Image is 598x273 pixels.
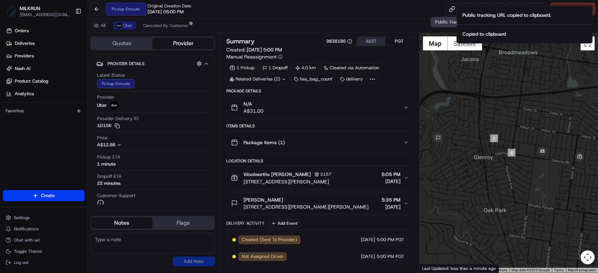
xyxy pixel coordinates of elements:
button: 1D156 [97,122,120,129]
div: 1 minute [97,161,116,167]
button: PGT [385,37,413,46]
button: Quotes [91,38,152,49]
button: Provider Details [96,58,209,69]
button: Create [3,190,84,201]
div: Delivery Activity [226,220,264,226]
span: 5:00 PM PGT [377,237,404,243]
span: Notifications [14,226,39,232]
button: MILKRUN [20,5,40,12]
img: Google [421,264,444,273]
a: Product Catalog [3,76,87,87]
span: Nash AI [15,65,30,72]
div: has_bag_count [291,74,336,84]
div: Public Tracking [431,17,471,27]
button: Flags [152,217,214,229]
div: Last Updated: less than a minute ago [419,264,499,273]
button: N/AA$31.00 [227,96,413,119]
button: A$12.98 [97,142,159,148]
a: Orders [3,25,87,36]
span: Package Items ( 1 ) [243,139,285,146]
span: Toggle Theme [14,248,42,254]
span: [STREET_ADDRESS][PERSON_NAME] [243,178,334,185]
span: Not Assigned Driver [242,253,283,260]
button: [PERSON_NAME][STREET_ADDRESS][PERSON_NAME][PERSON_NAME]5:35 PM[DATE] [227,192,413,215]
span: Provider [97,94,114,100]
button: Manual Reassignment [226,53,282,60]
button: Canceled By Customer [140,21,192,30]
a: Open this area in Google Maps (opens a new window) [421,264,444,273]
a: Deliveries [3,38,87,49]
span: Original Creation Date [147,3,191,9]
div: Package Details [226,88,413,94]
button: Notes [91,217,152,229]
div: Public tracking URL copied to clipboard. [462,12,551,19]
span: Chat with us! [14,237,40,243]
button: Woolworths [PERSON_NAME]3157[STREET_ADDRESS][PERSON_NAME]5:05 PM[DATE] [227,166,413,189]
div: 1 Pickup [226,63,258,73]
a: Analytics [3,88,87,99]
button: Uber [113,21,136,30]
span: [DATE] 05:00 PM [147,9,184,15]
span: Pickup ETA [97,154,121,160]
span: 5:00 PM PGT [377,253,404,260]
span: Latest Status [97,72,125,78]
img: uber-new-logo.jpeg [116,23,122,28]
span: [DATE] 5:00 PM [247,47,282,53]
span: [PERSON_NAME] [243,196,283,203]
span: Product Catalog [15,78,48,84]
span: Woolworths [PERSON_NAME] [243,171,311,178]
span: Deliveries [15,40,35,47]
div: Location Details [226,158,413,164]
button: Show street map [423,36,447,50]
button: Log out [3,258,84,267]
button: Provider [152,38,214,49]
span: Canceled By Customer [143,23,188,28]
img: uber-new-logo.jpeg [110,101,118,110]
div: Related Deliveries (2) [226,74,289,84]
img: MILKRUN [6,6,17,17]
span: 3157 [320,171,331,177]
span: Settings [14,215,30,220]
div: Created via Automation [321,63,382,73]
span: A$12.98 [97,142,115,148]
div: 4.0 km [292,63,319,73]
button: 9838186 [326,38,352,44]
span: 5:35 PM [382,196,400,203]
div: Copied to clipboard [462,30,506,37]
span: [DATE] [382,203,400,210]
span: Provider Details [108,61,144,66]
span: Created: [226,46,282,53]
div: Favorites [3,105,84,117]
button: Toggle Theme [3,246,84,256]
span: Manual Reassignment [226,53,277,60]
button: Map camera controls [580,250,594,264]
div: 1 Dropoff [259,63,291,73]
a: Report a map error [568,268,596,272]
span: [EMAIL_ADDRESS][DOMAIN_NAME] [20,12,70,17]
h3: Summary [226,38,255,44]
div: 22 minutes [97,180,121,187]
button: AEST [357,37,385,46]
div: 2 [508,149,515,156]
span: Log out [14,260,28,265]
button: Notifications [3,224,84,234]
a: Terms (opens in new tab) [554,268,564,272]
button: All [90,21,109,30]
div: Items Details [226,123,413,129]
span: Create [41,192,55,199]
span: Map data ©2025 Google [511,268,550,272]
button: Show satellite imagery [447,36,482,50]
span: Dropoff ETA [97,173,122,180]
span: [DATE] [361,253,375,260]
span: Uber [97,102,107,108]
span: Provider Delivery ID [97,115,138,122]
span: 5:05 PM [382,171,400,178]
span: [DATE] [382,178,400,185]
span: Price [97,135,108,141]
span: Created (Sent To Provider) [242,237,297,243]
a: Nash AI [3,63,87,74]
span: A$31.00 [243,107,263,114]
span: N/A [243,100,263,107]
